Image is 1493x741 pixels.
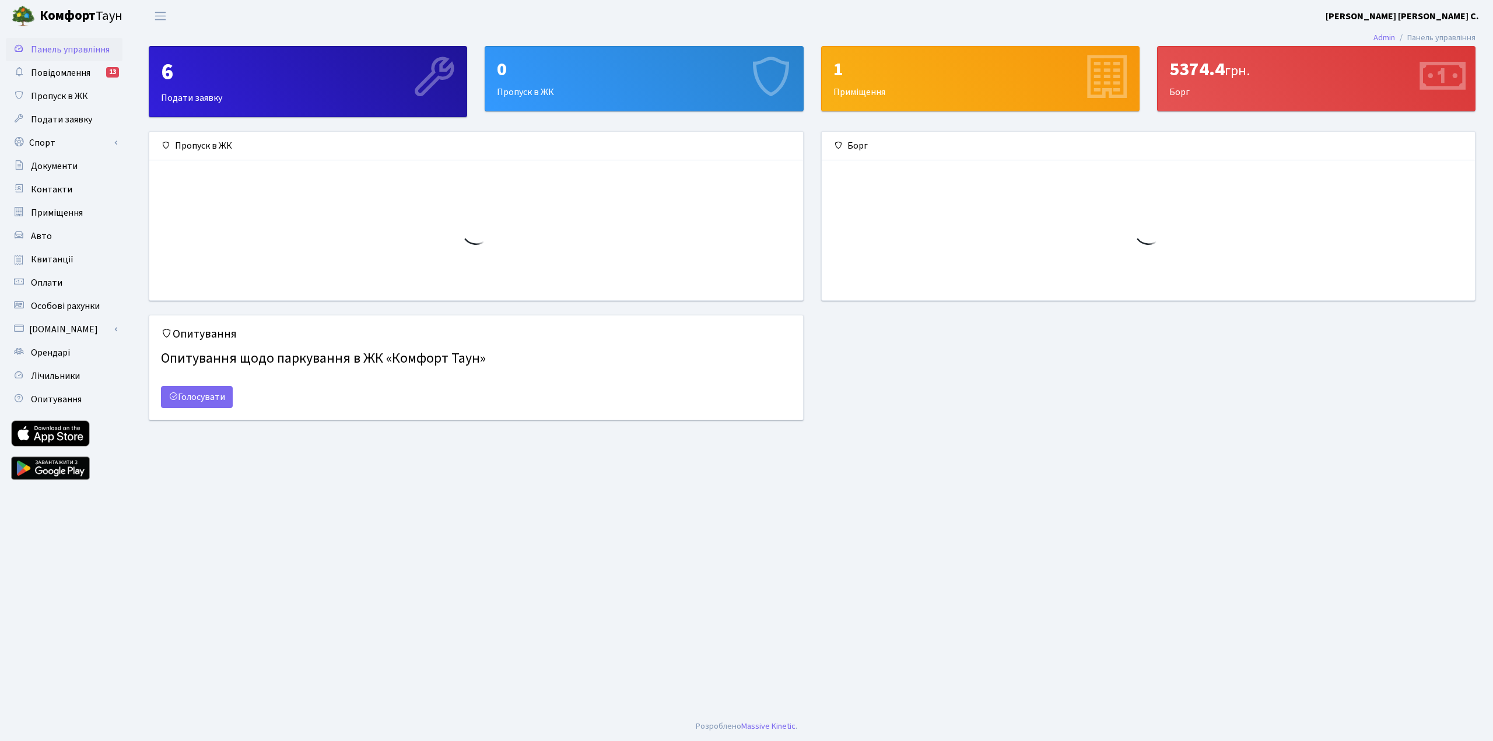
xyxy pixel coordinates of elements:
[6,341,122,364] a: Орендарі
[31,183,72,196] span: Контакти
[1326,10,1479,23] b: [PERSON_NAME] [PERSON_NAME] С.
[6,131,122,154] a: Спорт
[741,720,795,732] a: Massive Kinetic
[833,58,1127,80] div: 1
[31,230,52,243] span: Авто
[485,46,803,111] a: 0Пропуск в ЖК
[31,393,82,406] span: Опитування
[40,6,96,25] b: Комфорт
[40,6,122,26] span: Таун
[149,46,467,117] a: 6Подати заявку
[31,300,100,312] span: Особові рахунки
[31,370,80,382] span: Лічильники
[146,6,175,26] button: Переключити навігацію
[31,66,90,79] span: Повідомлення
[6,248,122,271] a: Квитанції
[821,46,1140,111] a: 1Приміщення
[1158,47,1475,111] div: Борг
[822,132,1476,160] div: Борг
[31,160,78,173] span: Документи
[106,67,119,78] div: 13
[6,364,122,388] a: Лічильники
[822,47,1139,111] div: Приміщення
[6,224,122,248] a: Авто
[149,132,803,160] div: Пропуск в ЖК
[1395,31,1476,44] li: Панель управління
[497,58,791,80] div: 0
[6,201,122,224] a: Приміщення
[6,61,122,85] a: Повідомлення13
[6,271,122,294] a: Оплати
[1373,31,1395,44] a: Admin
[161,386,233,408] a: Голосувати
[31,206,83,219] span: Приміщення
[161,346,791,372] h4: Опитування щодо паркування в ЖК «Комфорт Таун»
[31,276,62,289] span: Оплати
[31,90,88,103] span: Пропуск в ЖК
[149,47,467,117] div: Подати заявку
[31,346,70,359] span: Орендарі
[696,720,741,732] a: Розроблено
[6,85,122,108] a: Пропуск в ЖК
[6,294,122,318] a: Особові рахунки
[1225,61,1250,81] span: грн.
[12,5,35,28] img: logo.png
[6,154,122,178] a: Документи
[161,58,455,86] div: 6
[161,327,791,341] h5: Опитування
[6,318,122,341] a: [DOMAIN_NAME]
[696,720,797,733] div: .
[6,388,122,411] a: Опитування
[485,47,802,111] div: Пропуск в ЖК
[1326,9,1479,23] a: [PERSON_NAME] [PERSON_NAME] С.
[6,108,122,131] a: Подати заявку
[31,253,73,266] span: Квитанції
[6,178,122,201] a: Контакти
[31,113,92,126] span: Подати заявку
[1356,26,1493,50] nav: breadcrumb
[1169,58,1463,80] div: 5374.4
[6,38,122,61] a: Панель управління
[31,43,110,56] span: Панель управління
